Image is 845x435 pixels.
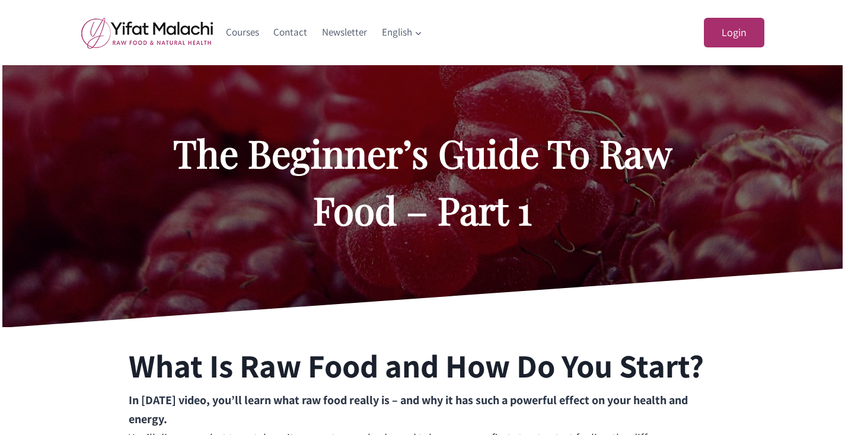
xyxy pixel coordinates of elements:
[219,18,267,47] a: Courses
[129,341,704,391] h2: What Is Raw Food and How Do You Start?
[266,18,315,47] a: Contact
[219,18,430,47] nav: Primary Navigation
[81,17,213,49] img: yifat_logo41_en.png
[704,18,764,48] a: Login
[374,18,429,47] a: English
[382,24,422,40] span: English
[129,392,688,427] strong: In [DATE] video, you’ll learn what raw food really is – and why it has such a powerful effect on ...
[150,124,696,238] h2: The Beginner’s Guide To Raw Food – Part 1
[315,18,375,47] a: Newsletter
